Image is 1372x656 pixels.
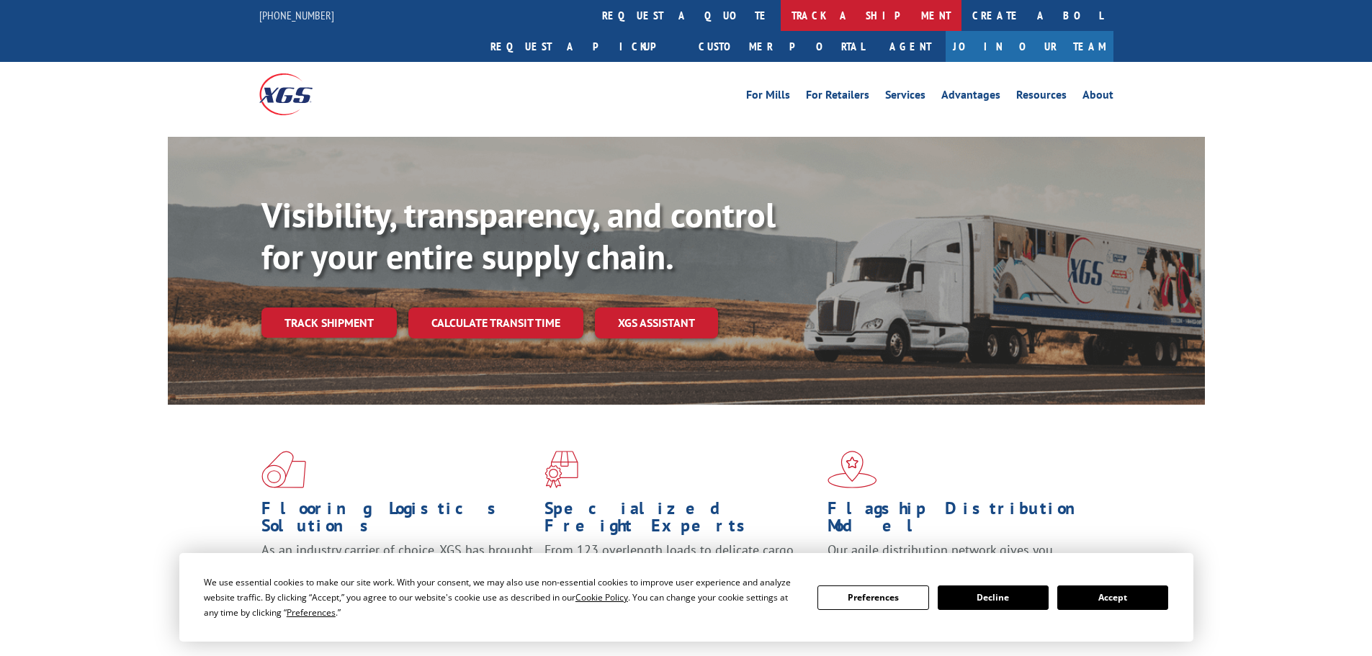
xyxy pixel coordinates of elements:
a: Track shipment [261,307,397,338]
button: Decline [938,585,1049,610]
a: Join Our Team [946,31,1113,62]
span: As an industry carrier of choice, XGS has brought innovation and dedication to flooring logistics... [261,542,533,593]
img: xgs-icon-total-supply-chain-intelligence-red [261,451,306,488]
button: Accept [1057,585,1168,610]
a: Resources [1016,89,1067,105]
a: Advantages [941,89,1000,105]
span: Our agile distribution network gives you nationwide inventory management on demand. [828,542,1093,575]
div: We use essential cookies to make our site work. With your consent, we may also use non-essential ... [204,575,800,620]
a: For Mills [746,89,790,105]
a: Services [885,89,925,105]
a: For Retailers [806,89,869,105]
img: xgs-icon-focused-on-flooring-red [544,451,578,488]
p: From 123 overlength loads to delicate cargo, our experienced staff knows the best way to move you... [544,542,817,606]
a: [PHONE_NUMBER] [259,8,334,22]
span: Cookie Policy [575,591,628,603]
h1: Flagship Distribution Model [828,500,1100,542]
a: Request a pickup [480,31,688,62]
a: XGS ASSISTANT [595,307,718,338]
h1: Flooring Logistics Solutions [261,500,534,542]
a: Calculate transit time [408,307,583,338]
button: Preferences [817,585,928,610]
a: About [1082,89,1113,105]
a: Customer Portal [688,31,875,62]
div: Cookie Consent Prompt [179,553,1193,642]
span: Preferences [287,606,336,619]
b: Visibility, transparency, and control for your entire supply chain. [261,192,776,279]
h1: Specialized Freight Experts [544,500,817,542]
img: xgs-icon-flagship-distribution-model-red [828,451,877,488]
a: Agent [875,31,946,62]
